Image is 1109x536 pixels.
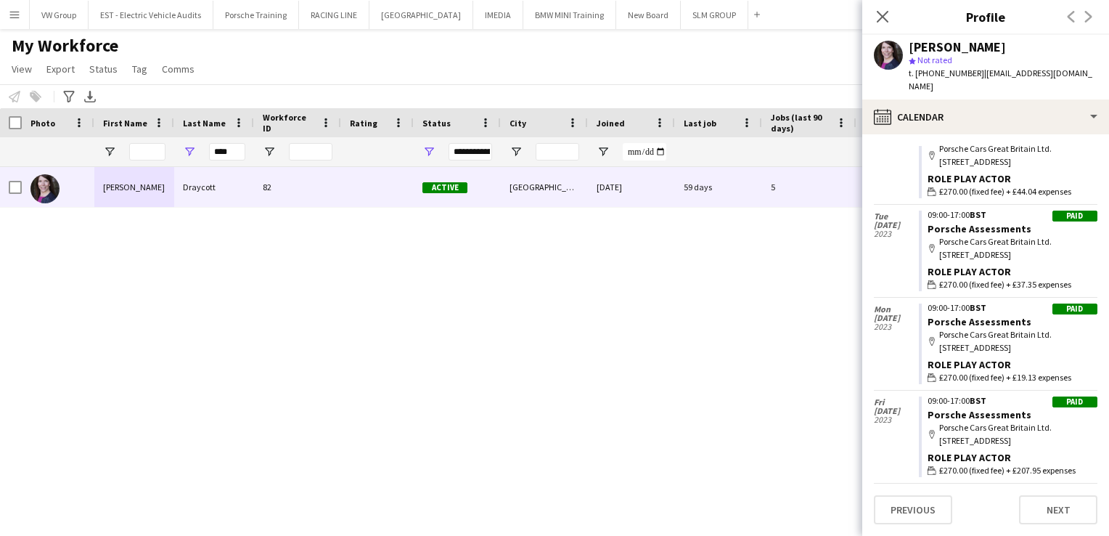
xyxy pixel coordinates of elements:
button: Open Filter Menu [510,145,523,158]
a: Porsche Assessments [928,315,1031,328]
button: Open Filter Menu [183,145,196,158]
span: £270.00 (fixed fee) + £37.35 expenses [939,278,1071,291]
app-action-btn: Advanced filters [60,88,78,105]
span: Joined [597,118,625,129]
span: My Workforce [12,35,118,57]
span: Active [422,182,467,193]
span: t. [PHONE_NUMBER] [909,68,984,78]
input: Joined Filter Input [623,143,666,161]
a: Tag [126,60,153,78]
div: 09:00-17:00 [928,304,1097,312]
span: [DATE] [874,221,919,230]
app-action-btn: Export XLSX [81,88,99,105]
button: Porsche Training [213,1,299,29]
button: EST - Electric Vehicle Audits [89,1,213,29]
h3: Profile [862,7,1109,26]
button: New Board [616,1,681,29]
input: Workforce ID Filter Input [289,143,332,161]
div: Role Play Actor [928,265,1097,278]
div: Paid [1052,304,1097,314]
button: Open Filter Menu [422,145,435,158]
div: [GEOGRAPHIC_DATA] [501,167,588,207]
div: 5 [762,167,856,207]
div: Role Play Actor [928,451,1097,464]
button: VW Group [30,1,89,29]
div: Role Play Actor [928,172,1097,185]
span: Not rated [917,54,952,65]
button: IMEDIA [473,1,523,29]
span: Tue [874,212,919,221]
span: 2023 [874,322,919,331]
div: [PERSON_NAME] [94,167,174,207]
span: Photo [30,118,55,129]
span: Last job [684,118,716,129]
button: [GEOGRAPHIC_DATA] [369,1,473,29]
span: Comms [162,62,195,76]
div: Porsche Cars Great Britain Ltd. [STREET_ADDRESS] [928,421,1097,447]
div: Porsche Cars Great Britain Ltd. [STREET_ADDRESS] [928,235,1097,261]
span: Tag [132,62,147,76]
span: Last Name [183,118,226,129]
div: Calendar [862,100,1109,134]
img: Anne-Marie Draycott [30,174,60,203]
div: Porsche Cars Great Britain Ltd. [STREET_ADDRESS] [928,328,1097,354]
span: Workforce ID [263,112,315,134]
div: 59 days [675,167,762,207]
button: Previous [874,495,952,524]
div: Draycott [174,167,254,207]
span: 2023 [874,137,919,145]
div: Role Play Actor [928,358,1097,371]
span: Fri [874,398,919,407]
span: | [EMAIL_ADDRESS][DOMAIN_NAME] [909,68,1092,92]
a: Porsche Assessments [928,222,1031,235]
span: City [510,118,526,129]
div: Paid [1052,397,1097,407]
span: Export [46,62,75,76]
span: £270.00 (fixed fee) + £44.04 expenses [939,185,1071,198]
span: £270.00 (fixed fee) + £207.95 expenses [939,464,1076,477]
span: [DATE] [874,407,919,415]
input: Last Name Filter Input [209,143,245,161]
button: SLM GROUP [681,1,748,29]
span: Jobs (last 90 days) [771,112,830,134]
span: Status [89,62,118,76]
a: Comms [156,60,200,78]
span: [DATE] [874,314,919,322]
a: View [6,60,38,78]
div: [PERSON_NAME] [909,41,1006,54]
a: Status [83,60,123,78]
span: Rating [350,118,377,129]
div: 09:00-17:00 [928,211,1097,219]
a: Export [41,60,81,78]
span: View [12,62,32,76]
span: BST [970,395,986,406]
div: 09:00-17:00 [928,397,1097,405]
input: City Filter Input [536,143,579,161]
button: Open Filter Menu [103,145,116,158]
span: BST [970,302,986,313]
button: Open Filter Menu [263,145,276,158]
button: Open Filter Menu [597,145,610,158]
span: 2023 [874,415,919,424]
div: Paid [1052,211,1097,222]
span: BST [970,209,986,220]
button: BMW MINI Training [523,1,616,29]
span: Status [422,118,451,129]
div: [DATE] [588,167,675,207]
span: First Name [103,118,147,129]
a: Porsche Assessments [928,408,1031,421]
span: 2023 [874,230,919,238]
button: RACING LINE [299,1,369,29]
span: £270.00 (fixed fee) + £19.13 expenses [939,371,1071,384]
button: Next [1019,495,1097,524]
input: First Name Filter Input [129,143,165,161]
div: 82 [254,167,341,207]
div: Porsche Cars Great Britain Ltd. [STREET_ADDRESS] [928,142,1097,168]
span: Mon [874,305,919,314]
